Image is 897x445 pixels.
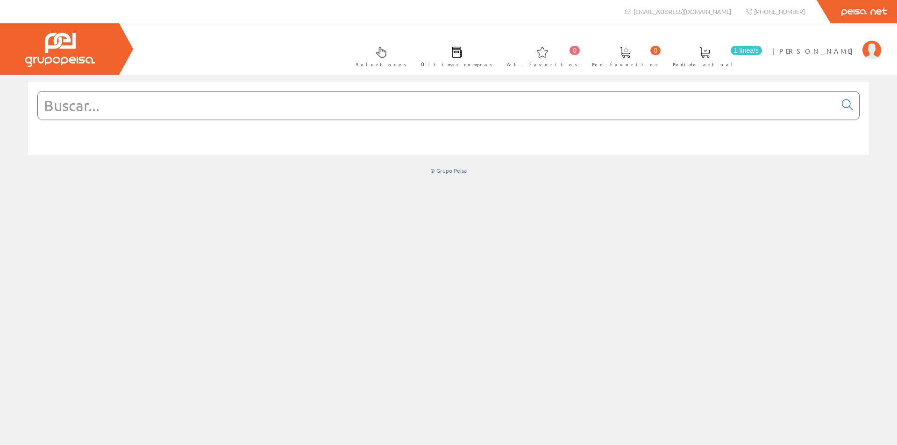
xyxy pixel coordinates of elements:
span: 1 línea/s [731,46,762,55]
a: [PERSON_NAME] [772,39,881,48]
a: 1 línea/s Pedido actual [663,39,764,73]
a: Selectores [347,39,411,73]
div: © Grupo Peisa [28,167,869,175]
span: [EMAIL_ADDRESS][DOMAIN_NAME] [634,7,731,15]
span: Selectores [356,60,406,69]
a: Últimas compras [412,39,497,73]
span: Art. favoritos [507,60,577,69]
input: Buscar... [38,92,836,120]
span: [PHONE_NUMBER] [754,7,805,15]
span: 0 [650,46,661,55]
span: Últimas compras [421,60,492,69]
span: 0 [570,46,580,55]
img: Grupo Peisa [25,33,95,67]
span: Pedido actual [673,60,736,69]
span: [PERSON_NAME] [772,46,858,56]
span: Ped. favoritos [592,60,658,69]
